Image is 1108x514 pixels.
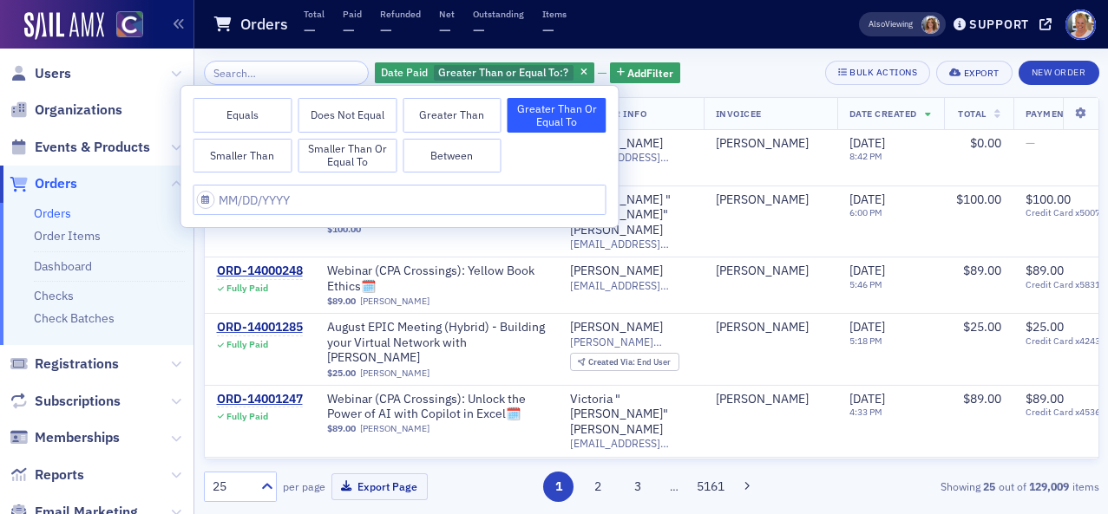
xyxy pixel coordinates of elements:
span: [DATE] [849,319,885,335]
img: SailAMX [24,12,104,40]
a: Webinar (CPA Crossings): Unlock the Power of AI with Copilot in Excel🗓️ [327,392,546,422]
a: New Order [1019,63,1099,79]
a: [PERSON_NAME] [716,192,809,208]
button: Greater Than or Equal To [508,98,606,133]
div: [PERSON_NAME] [570,264,663,279]
span: — [473,20,485,40]
span: August EPIC Meeting (Hybrid) - Building your Virtual Network with Melissa Armstrong [327,320,546,366]
a: Checks [34,288,74,303]
a: Users [10,64,71,83]
span: $25.00 [963,319,1001,335]
strong: 129,009 [1026,478,1072,494]
time: 5:18 PM [849,335,882,347]
span: Cheryl Moss [921,16,940,34]
label: per page [283,478,325,494]
div: Also [869,18,885,29]
button: 3 [622,472,652,502]
a: ORD-14001285 [217,320,303,335]
button: 1 [543,472,574,502]
span: $89.00 [963,263,1001,278]
span: $25.00 [327,368,356,379]
span: [EMAIL_ADDRESS][PERSON_NAME][DOMAIN_NAME] [570,279,692,292]
span: Perry Hood [716,136,825,152]
span: Users [35,64,71,83]
a: [PERSON_NAME] [716,320,809,335]
span: Profile [1065,10,1096,40]
div: Created Via: End User [570,353,679,371]
p: Paid [343,8,362,20]
div: [PERSON_NAME] [716,264,809,279]
img: SailAMX [116,11,143,38]
span: Reports [35,465,84,485]
span: Events & Products [35,138,150,157]
span: [EMAIL_ADDRESS][DOMAIN_NAME] [570,237,692,250]
span: $89.00 [327,296,356,307]
h1: Orders [240,14,288,35]
button: Bulk Actions [825,61,930,85]
span: [DATE] [849,263,885,278]
button: AddFilter [610,62,681,84]
p: Refunded [380,8,421,20]
span: $89.00 [1026,391,1064,407]
a: Dashboard [34,258,92,274]
a: [PERSON_NAME] "[PERSON_NAME]" [PERSON_NAME] [570,192,692,238]
div: Fully Paid [226,283,268,294]
span: … [662,478,686,494]
span: Date Created [849,107,917,120]
div: Fully Paid [226,339,268,350]
a: [PERSON_NAME] [570,320,663,335]
span: — [542,20,554,40]
span: Created Via : [588,356,637,368]
span: — [304,20,316,40]
span: [EMAIL_ADDRESS][DOMAIN_NAME] [570,437,692,450]
span: Vicki Santos [716,392,825,407]
span: $0.00 [970,135,1001,151]
button: Between [403,139,502,173]
span: — [343,20,355,40]
button: Export [936,61,1012,85]
span: Greater Than or Equal To : [438,65,563,79]
span: — [439,20,451,40]
a: [PERSON_NAME] [716,392,809,407]
p: Net [439,8,455,20]
a: Organizations [10,101,122,120]
a: View Homepage [104,11,143,41]
input: Search… [204,61,370,85]
span: Total [958,107,987,120]
a: ORD-14000248 [217,264,303,279]
span: $25.00 [1026,319,1064,335]
input: MM/DD/YYYY [193,185,606,215]
div: ORD-14001247 [217,392,303,407]
div: Fully Paid [226,411,268,422]
span: [DATE] [849,135,885,151]
div: Showing out of items [813,478,1099,494]
span: $89.00 [963,391,1001,407]
span: Organizations [35,101,122,120]
span: [PERSON_NAME][EMAIL_ADDRESS][PERSON_NAME][DOMAIN_NAME] [570,335,692,348]
span: [EMAIL_ADDRESS][DOMAIN_NAME] [570,151,692,164]
button: Smaller Than or Equal To [298,139,397,173]
a: Check Batches [34,310,115,326]
time: 8:42 PM [849,150,882,162]
span: Subscriptions [35,392,121,411]
span: Invoicee [716,107,762,120]
a: Subscriptions [10,392,121,411]
div: Export [964,68,1000,78]
div: [PERSON_NAME] [716,136,809,152]
button: Smaller Than [193,139,292,173]
span: $100.00 [327,224,361,235]
span: Bob Hottman [716,192,825,208]
time: 5:46 PM [849,278,882,290]
span: — [380,20,392,40]
time: 6:00 PM [849,206,882,218]
button: Does Not Equal [298,98,397,133]
span: [DATE] [849,192,885,207]
span: $100.00 [956,192,1001,207]
div: Support [969,16,1029,32]
p: Items [542,8,567,20]
button: Equals [193,98,292,133]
